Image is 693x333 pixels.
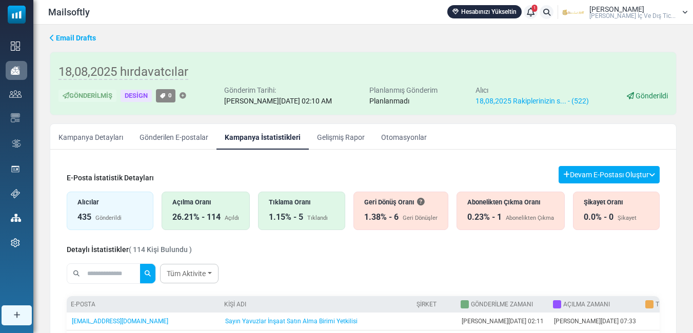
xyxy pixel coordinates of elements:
a: Hesabınızı Yükseltin [447,5,522,18]
div: Gönderim Tarihi: [224,85,332,96]
a: Kişi Adı [224,301,246,308]
a: Email Drafts [50,33,96,44]
div: 1.15% - 5 [269,211,303,223]
div: Açılma Oranı [172,197,239,207]
span: 18,08,2025 hırdavatcılar [58,65,188,80]
div: 1.38% - 6 [364,211,399,223]
div: 0.23% - 1 [467,211,502,223]
img: campaigns-icon-active.png [11,66,20,75]
a: Açılma Zamanı [563,301,610,308]
span: 1 [532,5,538,12]
div: Detaylı İstatistikler [67,244,192,255]
a: Şirket [417,301,437,308]
span: Gönderildi [636,92,668,100]
img: email-templates-icon.svg [11,113,20,122]
button: Devam E-Postası Oluştur [559,166,660,183]
span: Mailsoftly [48,5,90,19]
div: Planlanmış Gönderim [369,85,438,96]
img: dashboard-icon.svg [11,41,20,51]
td: [PERSON_NAME][DATE] 02:11 [457,313,549,330]
a: 1 [524,5,538,19]
td: [PERSON_NAME][DATE] 07:33 [549,313,641,330]
img: support-icon.svg [11,189,20,198]
span: [PERSON_NAME] İç Ve Dış Tic... [589,13,676,19]
span: [PERSON_NAME] [589,6,644,13]
span: ( 114 Kişi Bulundu ) [129,245,192,254]
div: Tıklandı [307,214,328,223]
a: Gelişmiş Rapor [309,124,373,150]
div: Design [121,90,152,102]
img: settings-icon.svg [11,238,20,247]
div: 435 [77,211,91,223]
a: [EMAIL_ADDRESS][DOMAIN_NAME] [72,318,168,325]
a: Kampanya İstatistikleri [216,124,309,150]
img: mailsoftly_icon_blue_white.svg [8,6,26,24]
img: workflow.svg [11,138,22,150]
span: 0 [168,92,172,99]
div: Tıklama Oranı [269,197,334,207]
img: contacts-icon.svg [9,90,22,97]
div: Açıldı [225,214,239,223]
div: Alıcılar [77,197,143,207]
span: Planlanmadı [369,97,409,105]
div: Gönderilmiş [58,90,116,102]
div: 26.21% - 114 [172,211,221,223]
div: Abonelikten Çıkma Oranı [467,197,554,207]
div: Gönderildi [95,214,122,223]
a: Kampanya Detayları [50,124,131,150]
div: Şikayet [618,214,637,223]
a: E-posta [71,301,95,308]
span: translation missing: tr.ms_sidebar.email_drafts [56,34,96,42]
img: landing_pages.svg [11,164,20,174]
div: Geri Dönüşler [403,214,438,223]
div: Alıcı [476,85,589,96]
img: User Logo [561,5,587,20]
a: 18,08,2025 Rakiplerinizin s... - (522) [476,97,589,105]
a: 0 [156,89,175,102]
div: Geri Dönüş Oranı [364,197,438,207]
a: Etiket Ekle [180,93,186,99]
div: E-Posta İstatistik Detayları [67,173,154,183]
a: User Logo [PERSON_NAME] [PERSON_NAME] İç Ve Dış Tic... [561,5,688,20]
div: [PERSON_NAME][DATE] 02:10 AM [224,96,332,107]
a: Tüm Aktivite [160,264,219,283]
i: Bir e-posta alıcısına ulaşamadığında geri döner. Bu, dolu bir gelen kutusu nedeniyle geçici olara... [417,198,424,205]
div: Şikayet Oranı [584,197,649,207]
a: Gönderilen E-postalar [131,124,216,150]
a: Otomasyonlar [373,124,435,150]
div: Abonelikten Çıkma [506,214,554,223]
div: 0.0% - 0 [584,211,613,223]
a: Gönderilme Zamanı [471,301,533,308]
a: Sayın Yavuzlar İnşaat Satın Alma Birimi Yetkilisi [225,318,358,325]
